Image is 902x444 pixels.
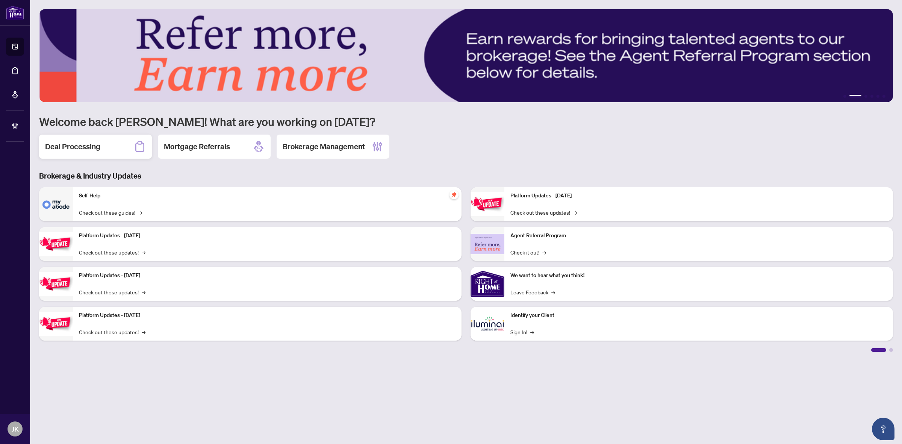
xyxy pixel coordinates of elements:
[79,192,456,200] p: Self-Help
[510,311,887,320] p: Identify your Client
[79,328,145,336] a: Check out these updates!→
[510,192,887,200] p: Platform Updates - [DATE]
[79,271,456,280] p: Platform Updates - [DATE]
[872,418,894,440] button: Open asap
[39,272,73,295] img: Platform Updates - July 21, 2025
[39,114,893,129] h1: Welcome back [PERSON_NAME]! What are you working on [DATE]?
[6,6,24,20] img: logo
[882,95,885,98] button: 6
[79,248,145,256] a: Check out these updates!→
[542,248,546,256] span: →
[138,208,142,217] span: →
[471,234,504,255] img: Agent Referral Program
[510,328,534,336] a: Sign In!→
[551,288,555,296] span: →
[864,95,867,98] button: 3
[45,141,100,152] h2: Deal Processing
[573,208,577,217] span: →
[283,141,365,152] h2: Brokerage Management
[79,288,145,296] a: Check out these updates!→
[530,328,534,336] span: →
[39,312,73,335] img: Platform Updates - July 8, 2025
[471,267,504,301] img: We want to hear what you think!
[449,190,459,199] span: pushpin
[39,171,893,181] h3: Brokerage & Industry Updates
[79,208,142,217] a: Check out these guides!→
[870,95,873,98] button: 4
[164,141,230,152] h2: Mortgage Referrals
[849,95,861,98] button: 2
[79,311,456,320] p: Platform Updates - [DATE]
[142,248,145,256] span: →
[142,328,145,336] span: →
[510,288,555,296] a: Leave Feedback→
[510,232,887,240] p: Agent Referral Program
[142,288,145,296] span: →
[12,424,19,434] span: JK
[39,232,73,256] img: Platform Updates - September 16, 2025
[510,208,577,217] a: Check out these updates!→
[39,9,893,102] img: Slide 1
[510,271,887,280] p: We want to hear what you think!
[876,95,879,98] button: 5
[510,248,546,256] a: Check it out!→
[471,307,504,341] img: Identify your Client
[471,192,504,216] img: Platform Updates - June 23, 2025
[39,187,73,221] img: Self-Help
[79,232,456,240] p: Platform Updates - [DATE]
[843,95,846,98] button: 1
